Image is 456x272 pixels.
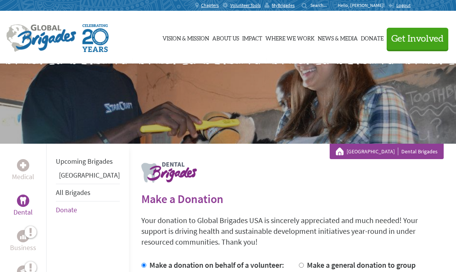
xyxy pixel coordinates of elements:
a: All Brigades [56,188,91,197]
p: Business [10,242,36,253]
img: Global Brigades Logo [6,24,76,52]
button: Get Involved [387,28,448,50]
p: Medical [12,171,34,182]
a: Where We Work [265,18,315,57]
span: Volunteer Tools [230,2,261,8]
a: Impact [242,18,262,57]
li: Panama [56,170,120,184]
a: Logout [388,2,411,8]
p: Your donation to Global Brigades USA is sincerely appreciated and much needed! Your support is dr... [141,215,444,247]
img: Global Brigades Celebrating 20 Years [82,24,109,52]
img: Medical [20,162,26,168]
div: Medical [17,159,29,171]
img: Business [20,233,26,239]
div: Dental Brigades [336,148,438,155]
a: Donate [361,18,384,57]
a: BusinessBusiness [10,230,36,253]
input: Search... [310,2,332,8]
div: Business [17,230,29,242]
img: Dental [20,197,26,204]
li: Donate [56,201,120,218]
img: logo-dental.png [141,162,197,183]
span: MyBrigades [272,2,295,8]
div: Dental [17,195,29,207]
a: News & Media [318,18,358,57]
a: [GEOGRAPHIC_DATA] [347,148,398,155]
li: Upcoming Brigades [56,153,120,170]
p: Hello, [PERSON_NAME]! [338,2,388,8]
p: Dental [13,207,33,218]
span: Chapters [201,2,219,8]
a: Vision & Mission [163,18,209,57]
span: Logout [396,2,411,8]
a: Donate [56,205,77,214]
span: Get Involved [391,34,444,44]
h2: Make a Donation [141,192,444,206]
a: DentalDental [13,195,33,218]
a: MedicalMedical [12,159,34,182]
a: Upcoming Brigades [56,157,113,166]
a: [GEOGRAPHIC_DATA] [59,171,120,180]
a: About Us [212,18,239,57]
label: Make a donation on behalf of a volunteer: [149,260,284,270]
li: All Brigades [56,184,120,201]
